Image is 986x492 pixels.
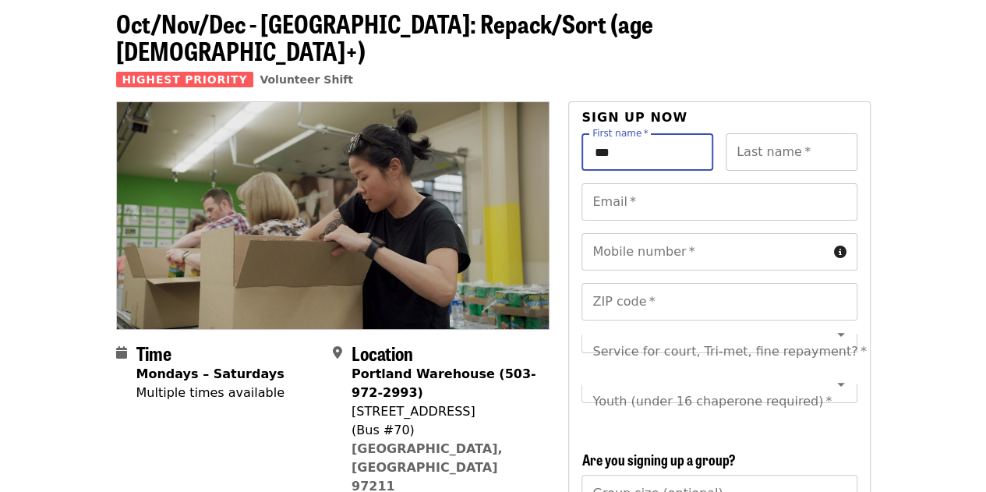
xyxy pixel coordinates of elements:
i: circle-info icon [834,245,846,260]
img: Oct/Nov/Dec - Portland: Repack/Sort (age 8+) organized by Oregon Food Bank [117,102,550,328]
input: Last name [726,133,857,171]
strong: Portland Warehouse (503-972-2993) [352,366,536,400]
span: Highest Priority [116,72,254,87]
span: Oct/Nov/Dec - [GEOGRAPHIC_DATA]: Repack/Sort (age [DEMOGRAPHIC_DATA]+) [116,5,653,69]
span: Sign up now [581,110,687,125]
div: [STREET_ADDRESS] [352,402,537,421]
i: calendar icon [116,345,127,360]
div: Multiple times available [136,384,284,402]
input: First name [581,133,713,171]
span: Location [352,339,413,366]
input: Mobile number [581,233,827,271]
div: (Bus #70) [352,421,537,440]
a: Volunteer Shift [260,73,353,86]
button: Open [830,324,852,345]
label: First name [592,129,648,138]
input: Email [581,183,857,221]
span: Are you signing up a group? [581,449,735,469]
strong: Mondays – Saturdays [136,366,284,381]
span: Time [136,339,171,366]
i: map-marker-alt icon [333,345,342,360]
input: ZIP code [581,283,857,320]
button: Open [830,373,852,395]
